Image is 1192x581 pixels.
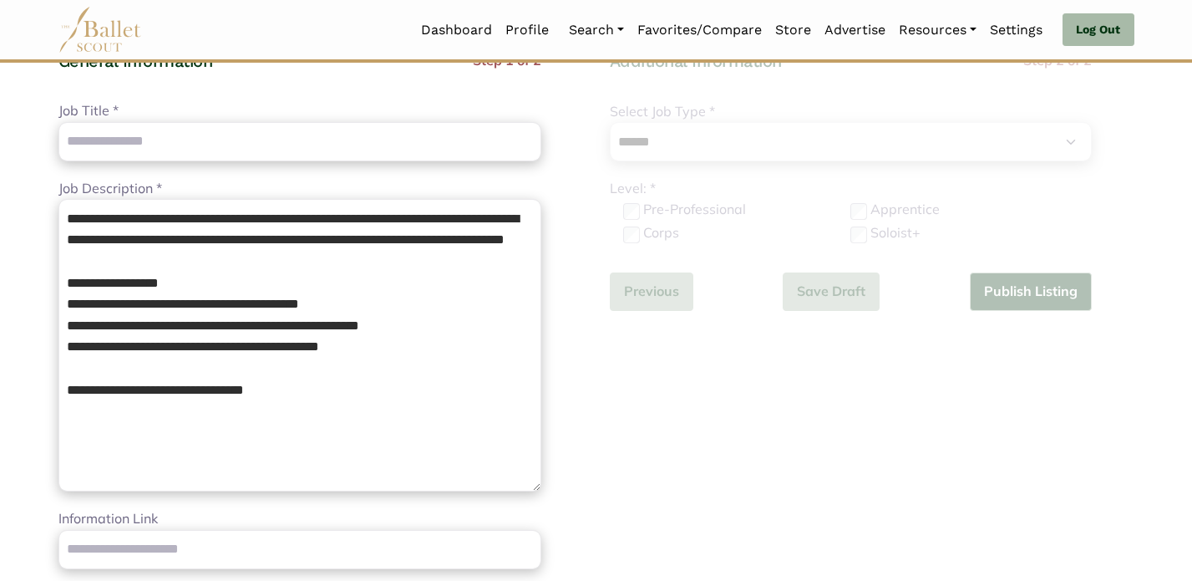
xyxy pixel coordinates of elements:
label: Information Link [58,508,158,530]
a: Search [562,13,631,48]
label: Job Title * [58,100,119,122]
a: Favorites/Compare [631,13,768,48]
a: Store [768,13,818,48]
a: Log Out [1063,13,1134,47]
a: Advertise [818,13,892,48]
a: Profile [499,13,555,48]
a: Resources [892,13,983,48]
a: Settings [983,13,1049,48]
a: Dashboard [414,13,499,48]
label: Job Description * [58,178,162,200]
